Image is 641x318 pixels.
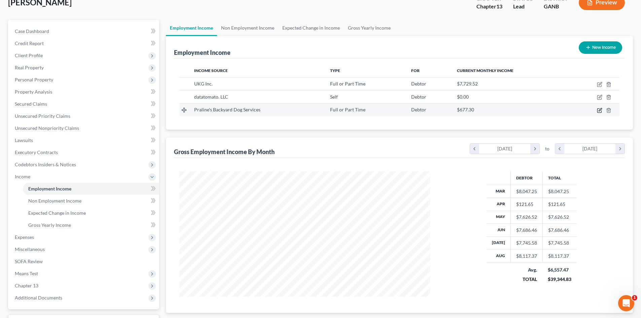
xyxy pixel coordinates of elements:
td: $7,745.58 [542,237,577,249]
span: Non Employment Income [28,198,81,204]
span: Credit Report [15,40,44,46]
div: Gross Employment Income By Month [174,148,275,156]
span: Debtor [411,107,426,112]
th: Mar [487,185,511,198]
div: $8,047.25 [516,188,537,195]
span: Property Analysis [15,89,52,95]
span: Personal Property [15,77,53,82]
span: Real Property [15,65,44,70]
div: Lead [513,3,533,10]
span: Executory Contracts [15,149,58,155]
span: Additional Documents [15,295,62,301]
a: Employment Income [166,20,217,36]
i: chevron_right [530,144,539,154]
span: $677.30 [457,107,474,112]
span: Current Monthly Income [457,68,513,73]
span: SOFA Review [15,258,43,264]
div: $6,557.47 [548,267,571,273]
a: Gross Yearly Income [344,20,395,36]
span: Debtor [411,81,426,86]
span: Miscellaneous [15,246,45,252]
span: 1 [632,295,637,301]
a: Credit Report [9,37,159,49]
div: GANB [544,3,568,10]
th: Debtor [510,171,542,185]
a: Employment Income [23,183,159,195]
td: $8,047.25 [542,185,577,198]
span: Income Source [194,68,228,73]
span: Employment Income [28,186,71,191]
th: Apr [487,198,511,211]
span: 13 [496,3,502,9]
a: SOFA Review [9,255,159,268]
span: Gross Yearly Income [28,222,71,228]
span: Codebtors Insiders & Notices [15,162,76,167]
span: Client Profile [15,52,43,58]
span: Chapter 13 [15,283,38,288]
span: Expected Change in Income [28,210,86,216]
a: Expected Change in Income [278,20,344,36]
th: Total [542,171,577,185]
a: Non Employment Income [23,195,159,207]
td: $7,626.52 [542,211,577,223]
span: Self [330,94,338,100]
span: datatomato. LLC [194,94,228,100]
td: $7,686.46 [542,224,577,237]
a: Unsecured Nonpriority Claims [9,122,159,134]
a: Non Employment Income [217,20,278,36]
div: Chapter [476,3,502,10]
a: Lawsuits [9,134,159,146]
a: Executory Contracts [9,146,159,158]
iframe: Intercom live chat [618,295,634,311]
th: May [487,211,511,223]
div: $7,745.58 [516,240,537,246]
span: $7,729.52 [457,81,478,86]
th: Aug [487,250,511,262]
span: to [545,145,549,152]
div: $7,686.46 [516,227,537,234]
div: $7,626.52 [516,214,537,220]
i: chevron_right [615,144,625,154]
div: Employment Income [174,48,230,57]
span: Type [330,68,340,73]
span: Unsecured Nonpriority Claims [15,125,79,131]
a: Property Analysis [9,86,159,98]
span: Income [15,174,30,179]
span: Unsecured Priority Claims [15,113,70,119]
span: $0.00 [457,94,469,100]
th: Jun [487,224,511,237]
th: [DATE] [487,237,511,249]
div: [DATE] [479,144,531,154]
span: UKG Inc. [194,81,213,86]
div: $39,344.83 [548,276,571,283]
span: Expenses [15,234,34,240]
span: Praline's Backyard Dog Services [194,107,260,112]
span: Full or Part Time [330,81,365,86]
a: Gross Yearly Income [23,219,159,231]
div: $121.65 [516,201,537,208]
i: chevron_left [470,144,479,154]
span: For [411,68,420,73]
span: Lawsuits [15,137,33,143]
button: New Income [579,41,622,54]
span: Secured Claims [15,101,47,107]
div: [DATE] [564,144,616,154]
div: Avg. [516,267,537,273]
span: Debtor [411,94,426,100]
i: chevron_left [555,144,564,154]
td: $8,117.37 [542,250,577,262]
div: TOTAL [516,276,537,283]
span: Means Test [15,271,38,276]
span: Case Dashboard [15,28,49,34]
a: Expected Change in Income [23,207,159,219]
a: Case Dashboard [9,25,159,37]
span: Full or Part Time [330,107,365,112]
a: Unsecured Priority Claims [9,110,159,122]
div: $8,117.37 [516,253,537,259]
td: $121.65 [542,198,577,211]
a: Secured Claims [9,98,159,110]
